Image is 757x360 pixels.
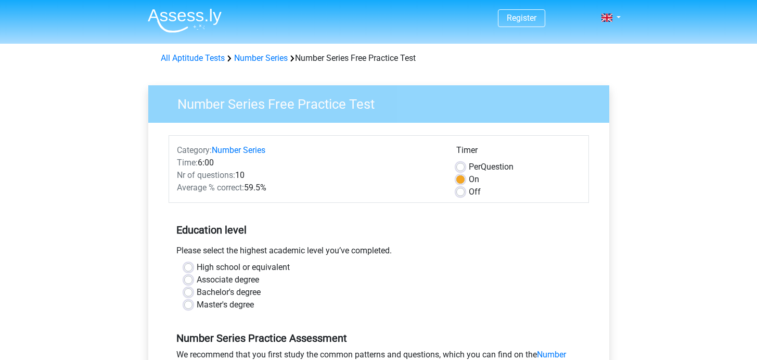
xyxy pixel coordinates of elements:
span: Per [469,162,481,172]
span: Nr of questions: [177,170,235,180]
h5: Education level [176,220,581,240]
label: Bachelor's degree [197,286,261,299]
div: Please select the highest academic level you’ve completed. [169,245,589,261]
label: On [469,173,479,186]
h5: Number Series Practice Assessment [176,332,581,344]
a: Number Series [212,145,265,155]
div: 6:00 [169,157,448,169]
span: Time: [177,158,198,168]
label: Question [469,161,514,173]
div: 59.5% [169,182,448,194]
a: Register [507,13,536,23]
a: All Aptitude Tests [161,53,225,63]
div: Timer [456,144,581,161]
span: Average % correct: [177,183,244,192]
div: 10 [169,169,448,182]
label: Off [469,186,481,198]
div: Number Series Free Practice Test [157,52,601,65]
label: Associate degree [197,274,259,286]
span: Category: [177,145,212,155]
label: Master's degree [197,299,254,311]
h3: Number Series Free Practice Test [165,92,601,112]
a: Number Series [234,53,288,63]
label: High school or equivalent [197,261,290,274]
img: Assessly [148,8,222,33]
